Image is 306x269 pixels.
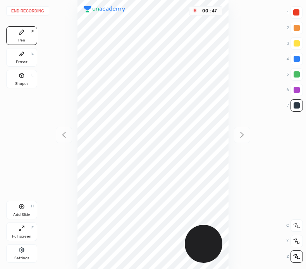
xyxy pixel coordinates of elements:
[6,6,49,16] button: End recording
[31,226,34,230] div: F
[287,6,303,19] div: 1
[13,213,30,217] div: Add Slide
[31,30,34,34] div: P
[14,256,29,260] div: Settings
[31,73,34,77] div: L
[286,235,303,247] div: X
[12,235,31,238] div: Full screen
[31,204,34,208] div: H
[287,37,303,50] div: 3
[16,60,28,64] div: Eraser
[287,84,303,96] div: 6
[15,82,28,86] div: Shapes
[286,219,303,232] div: C
[200,8,219,14] div: 00 : 47
[287,53,303,65] div: 4
[84,6,125,12] img: logo.38c385cc.svg
[31,52,34,55] div: E
[287,22,303,34] div: 2
[287,99,303,112] div: 7
[287,68,303,81] div: 5
[18,38,25,42] div: Pen
[287,250,303,263] div: Z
